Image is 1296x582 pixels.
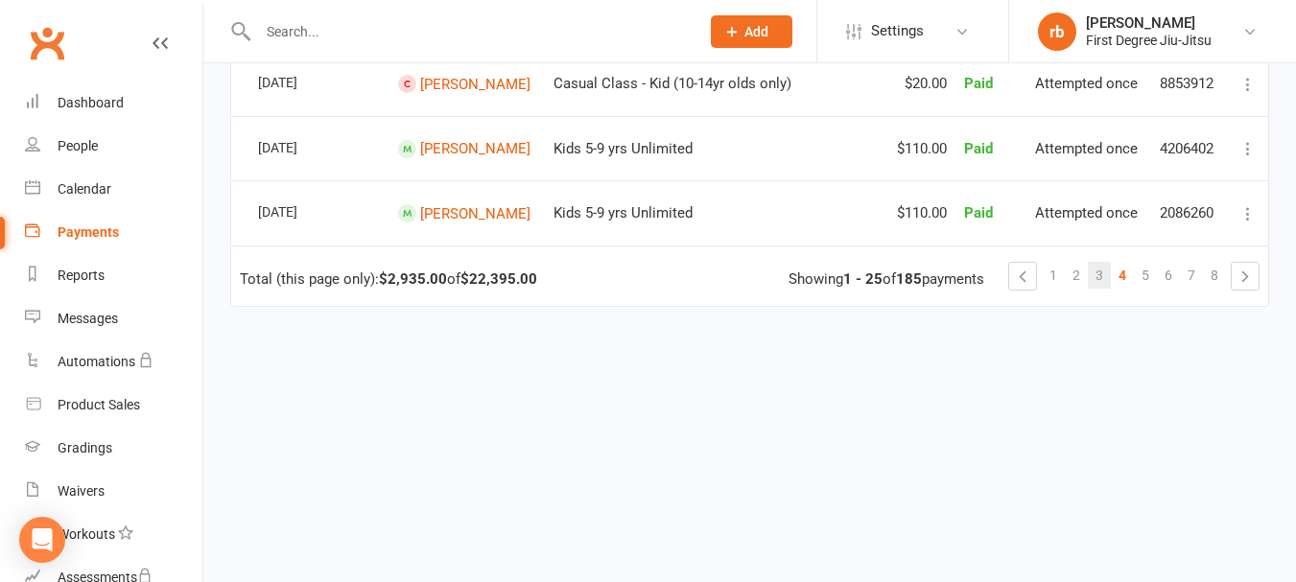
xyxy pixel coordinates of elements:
a: 2 [1065,262,1088,289]
div: Showing of payments [789,271,984,288]
input: Search... [252,18,686,45]
a: 7 [1180,262,1203,289]
div: Messages [58,311,118,326]
a: Waivers [25,470,202,513]
a: 8 [1203,262,1226,289]
a: 3 [1088,262,1111,289]
span: 4 [1119,262,1126,289]
div: Dashboard [58,95,124,110]
div: Payments [58,224,119,240]
a: People [25,125,202,168]
a: [PERSON_NAME] [420,75,530,92]
div: Total (this page only): of [240,271,537,288]
strong: $22,395.00 [460,270,537,288]
div: People [58,138,98,153]
a: Automations [25,340,202,384]
td: $110.00 [885,116,955,181]
td: $20.00 [885,51,955,116]
span: Attempted once [1035,75,1138,92]
strong: $2,935.00 [379,270,447,288]
a: 5 [1134,262,1157,289]
div: Waivers [58,483,105,499]
td: 2086260 [1151,180,1226,245]
a: Messages [25,297,202,340]
td: $110.00 [885,180,955,245]
a: Dashboard [25,81,202,125]
span: 2 [1072,262,1080,289]
td: 4206402 [1151,116,1226,181]
a: Reports [25,254,202,297]
strong: 1 - 25 [843,270,883,288]
strong: 185 [896,270,922,288]
a: 4 [1111,262,1134,289]
div: [DATE] [258,197,346,226]
div: Reports [58,268,105,283]
span: 3 [1096,262,1103,289]
span: 8 [1211,262,1218,289]
span: 6 [1165,262,1172,289]
span: 1 [1049,262,1057,289]
a: [PERSON_NAME] [420,204,530,221]
span: 7 [1188,262,1195,289]
a: Payments [25,211,202,254]
a: 1 [1042,262,1065,289]
div: [PERSON_NAME] [1086,14,1212,32]
a: Gradings [25,427,202,470]
button: Add [711,15,792,48]
a: Workouts [25,513,202,556]
span: Paid [964,75,993,92]
div: Product Sales [58,397,140,412]
span: Settings [871,10,924,53]
span: Attempted once [1035,204,1138,221]
span: Casual Class - Kid (10-14yr olds only) [554,75,791,92]
div: First Degree Jiu-Jitsu [1086,32,1212,49]
div: Workouts [58,526,115,542]
span: Attempted once [1035,140,1138,157]
div: [DATE] [258,67,346,97]
div: Calendar [58,181,111,197]
td: 8853912 [1151,51,1226,116]
div: Open Intercom Messenger [19,517,65,563]
a: 6 [1157,262,1180,289]
div: Gradings [58,440,112,455]
a: Clubworx [23,19,71,67]
a: Product Sales [25,384,202,427]
div: Automations [58,354,135,369]
a: [PERSON_NAME] [420,140,530,157]
span: Add [744,24,768,39]
span: Paid [964,204,993,221]
div: [DATE] [258,132,346,162]
a: Calendar [25,168,202,211]
span: Kids 5-9 yrs Unlimited [554,204,693,221]
span: Kids 5-9 yrs Unlimited [554,140,693,157]
span: Paid [964,140,993,157]
div: rb [1038,12,1076,51]
span: 5 [1142,262,1149,289]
